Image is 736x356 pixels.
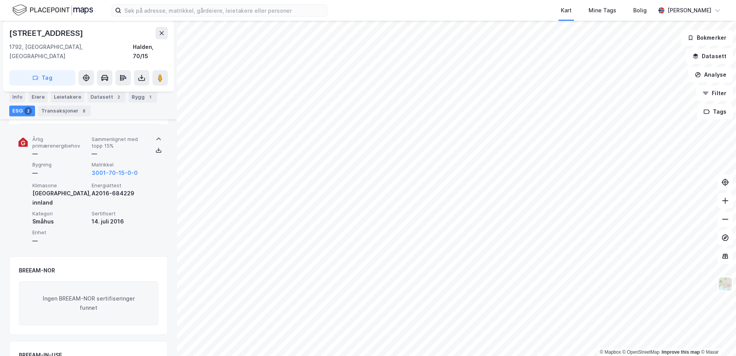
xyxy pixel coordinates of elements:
span: Årlig primærenergibehov [32,136,89,149]
div: Transaksjoner [38,106,91,116]
div: 14. juli 2016 [92,217,148,226]
div: 2 [115,93,122,101]
div: [PERSON_NAME] [667,6,711,15]
div: [GEOGRAPHIC_DATA], innland [32,189,89,207]
div: 8 [80,107,88,115]
button: Bokmerker [681,30,733,45]
iframe: Chat Widget [698,319,736,356]
div: Eiere [28,92,48,102]
div: Info [9,92,25,102]
img: logo.f888ab2527a4732fd821a326f86c7f29.svg [12,3,93,17]
span: Matrikkel [92,161,148,168]
div: Bolig [633,6,647,15]
button: Datasett [686,49,733,64]
span: Enhet [32,229,89,236]
a: Mapbox [600,349,621,355]
div: Kart [561,6,572,15]
div: — [32,168,89,178]
div: Bygg [129,92,157,102]
button: Analyse [688,67,733,82]
div: [STREET_ADDRESS] [9,27,85,39]
span: Klimasone [32,182,89,189]
span: Bygning [32,161,89,168]
span: Sertifisert [92,210,148,217]
img: Z [718,277,733,291]
a: Improve this map [662,349,700,355]
div: Halden, 70/15 [133,42,168,61]
div: Småhus [32,217,89,226]
span: Sammenlignet med topp 15% [92,136,148,149]
div: A2016-684229 [92,189,148,198]
a: OpenStreetMap [622,349,660,355]
div: BREEAM-NOR [19,266,55,275]
div: 2 [24,107,32,115]
div: — [32,236,89,245]
div: 1792, [GEOGRAPHIC_DATA], [GEOGRAPHIC_DATA] [9,42,133,61]
div: 1 [146,93,154,101]
input: Søk på adresse, matrikkel, gårdeiere, leietakere eller personer [121,5,327,16]
div: Mine Tags [589,6,616,15]
button: 3001-70-15-0-0 [92,168,138,178]
div: — [32,149,89,158]
div: — [92,149,148,158]
div: ESG [9,106,35,116]
div: Datasett [87,92,125,102]
div: Ingen BREEAM-NOR sertifiseringer funnet [19,281,158,325]
button: Tags [697,104,733,119]
div: Leietakere [51,92,84,102]
button: Filter [696,86,733,101]
button: Tag [9,70,75,86]
span: Kategori [32,210,89,217]
span: Energiattest [92,182,148,189]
